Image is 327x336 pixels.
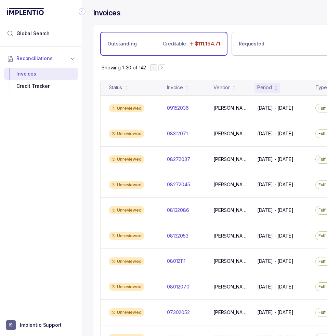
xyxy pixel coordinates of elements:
p: [PERSON_NAME] [213,181,249,188]
div: Invoice [167,84,183,91]
div: Unreviewed [109,181,144,189]
span: User initials [6,320,16,330]
p: Outstanding [107,40,136,47]
div: Period [257,84,272,91]
div: Unreviewed [109,206,144,214]
p: 08132086 [167,207,189,214]
p: [PERSON_NAME] [213,130,249,137]
div: Reconciliations [4,66,78,94]
p: [DATE] - [DATE] [257,232,293,239]
div: Unreviewed [109,232,144,240]
p: Requested [239,40,264,47]
div: Type [315,84,327,91]
p: [DATE] - [DATE] [257,258,293,265]
div: Unreviewed [109,308,144,317]
div: Unreviewed [109,104,144,112]
p: Implentio Support [20,322,62,328]
div: Unreviewed [109,155,144,163]
p: [DATE] - [DATE] [257,181,293,188]
p: [DATE] - [DATE] [257,309,293,316]
div: Vendor [213,84,230,91]
div: Unreviewed [109,130,144,138]
p: [DATE] - [DATE] [257,156,293,163]
div: Remaining page entries [102,64,146,71]
p: [PERSON_NAME] [213,232,249,239]
p: [PERSON_NAME] [213,207,249,214]
div: Status [109,84,122,91]
p: 08012111 [167,258,185,265]
p: 08132053 [167,232,188,239]
p: [DATE] - [DATE] [257,207,293,214]
p: Creditable [163,40,186,47]
p: [DATE] - [DATE] [257,130,293,137]
span: Reconciliations [16,55,53,62]
div: Invoices [10,68,73,80]
p: [PERSON_NAME] [213,283,249,290]
p: [DATE] - [DATE] [257,105,293,111]
p: 08312071 [167,130,188,137]
h4: Invoices [93,8,120,18]
p: [PERSON_NAME] [213,309,249,316]
button: Reconciliations [4,51,78,66]
div: Unreviewed [109,283,144,291]
p: 08012070 [167,283,189,290]
button: Next Page [158,64,165,71]
p: [PERSON_NAME] [213,258,249,265]
p: [PERSON_NAME] [213,105,249,111]
button: User initialsImplentio Support [6,320,76,330]
p: 08272037 [167,156,190,163]
div: Credit Tracker [10,80,73,92]
p: Showing 1-30 of 142 [102,64,146,71]
span: Global Search [16,30,50,37]
p: [DATE] - [DATE] [257,283,293,290]
p: [PERSON_NAME] [213,156,249,163]
p: 09152036 [167,105,189,111]
div: Unreviewed [109,257,144,266]
p: $111,194.71 [195,40,220,47]
p: 08272045 [167,181,190,188]
div: Collapse Icon [78,8,86,16]
p: 07302052 [167,309,190,316]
